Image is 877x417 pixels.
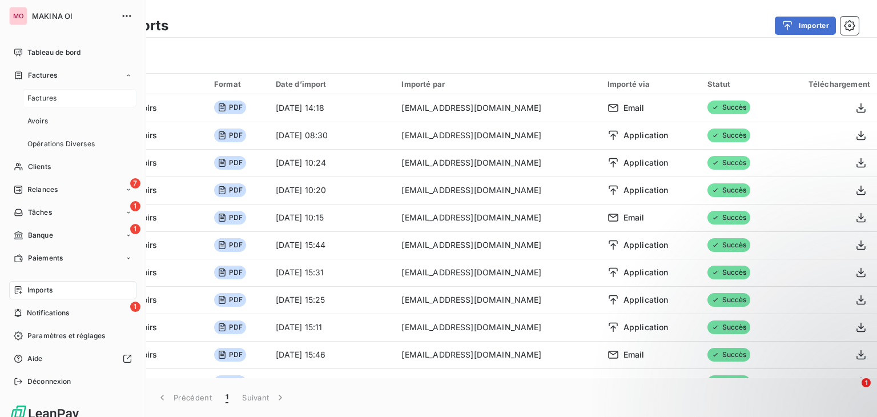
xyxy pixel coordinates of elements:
[9,7,27,25] div: MO
[214,79,262,89] div: Format
[395,286,600,314] td: [EMAIL_ADDRESS][DOMAIN_NAME]
[150,386,219,410] button: Précédent
[838,378,866,406] iframe: Intercom live chat
[214,156,246,170] span: PDF
[130,302,140,312] span: 1
[27,308,69,318] span: Notifications
[395,259,600,286] td: [EMAIL_ADDRESS][DOMAIN_NAME]
[707,183,750,197] span: Succès
[269,94,395,122] td: [DATE] 14:18
[32,11,114,21] span: MAKINA OI
[623,185,669,196] span: Application
[28,162,51,172] span: Clients
[214,238,246,252] span: PDF
[226,392,228,403] span: 1
[608,79,694,89] div: Importé via
[707,293,750,307] span: Succès
[130,201,140,211] span: 1
[395,231,600,259] td: [EMAIL_ADDRESS][DOMAIN_NAME]
[28,70,57,81] span: Factures
[27,116,48,126] span: Avoirs
[219,386,235,410] button: 1
[395,368,600,396] td: [EMAIL_ADDRESS][DOMAIN_NAME]
[269,177,395,204] td: [DATE] 10:20
[28,253,63,263] span: Paiements
[401,79,593,89] div: Importé par
[395,314,600,341] td: [EMAIL_ADDRESS][DOMAIN_NAME]
[269,259,395,286] td: [DATE] 15:31
[214,211,246,224] span: PDF
[623,294,669,306] span: Application
[27,185,58,195] span: Relances
[395,149,600,177] td: [EMAIL_ADDRESS][DOMAIN_NAME]
[269,149,395,177] td: [DATE] 10:24
[623,157,669,169] span: Application
[623,267,669,278] span: Application
[623,349,645,360] span: Email
[130,178,140,189] span: 7
[395,204,600,231] td: [EMAIL_ADDRESS][DOMAIN_NAME]
[707,79,769,89] div: Statut
[707,101,750,114] span: Succès
[28,230,53,240] span: Banque
[269,314,395,341] td: [DATE] 15:11
[707,266,750,279] span: Succès
[269,122,395,149] td: [DATE] 08:30
[27,285,53,295] span: Imports
[27,139,95,149] span: Opérations Diverses
[707,238,750,252] span: Succès
[214,293,246,307] span: PDF
[775,17,836,35] button: Importer
[269,204,395,231] td: [DATE] 10:15
[214,320,246,334] span: PDF
[214,266,246,279] span: PDF
[27,376,71,387] span: Déconnexion
[862,378,871,387] span: 1
[130,224,140,234] span: 1
[269,341,395,368] td: [DATE] 15:46
[783,79,870,89] div: Téléchargement
[214,348,246,362] span: PDF
[623,102,645,114] span: Email
[28,207,52,218] span: Tâches
[707,211,750,224] span: Succès
[649,306,877,386] iframe: Intercom notifications message
[9,350,136,368] a: Aide
[269,368,395,396] td: [DATE] 10:27
[27,47,81,58] span: Tableau de bord
[623,212,645,223] span: Email
[395,341,600,368] td: [EMAIL_ADDRESS][DOMAIN_NAME]
[235,386,293,410] button: Suivant
[27,93,57,103] span: Factures
[214,101,246,114] span: PDF
[623,130,669,141] span: Application
[276,79,388,89] div: Date d’import
[623,239,669,251] span: Application
[395,94,600,122] td: [EMAIL_ADDRESS][DOMAIN_NAME]
[707,156,750,170] span: Succès
[623,322,669,333] span: Application
[27,331,105,341] span: Paramètres et réglages
[27,354,43,364] span: Aide
[395,122,600,149] td: [EMAIL_ADDRESS][DOMAIN_NAME]
[707,129,750,142] span: Succès
[269,231,395,259] td: [DATE] 15:44
[395,177,600,204] td: [EMAIL_ADDRESS][DOMAIN_NAME]
[269,286,395,314] td: [DATE] 15:25
[214,183,246,197] span: PDF
[623,376,645,388] span: Email
[214,375,246,389] span: PDF
[214,129,246,142] span: PDF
